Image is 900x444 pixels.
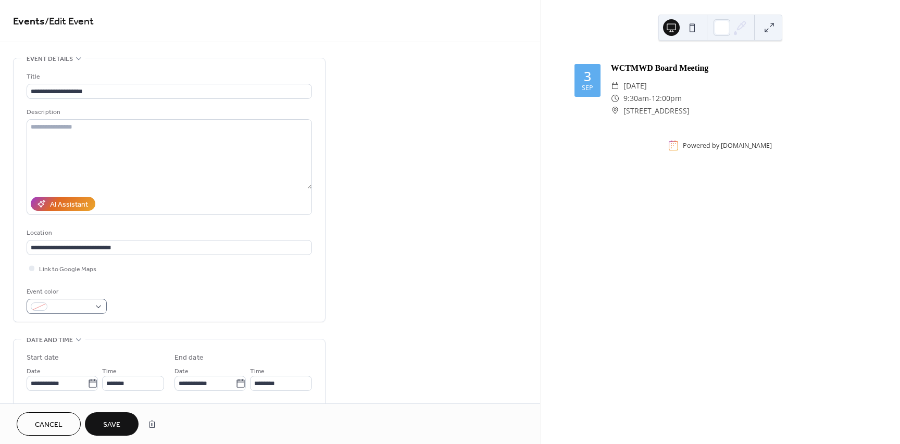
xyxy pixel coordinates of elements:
[17,412,81,436] button: Cancel
[27,54,73,65] span: Event details
[13,11,45,32] a: Events
[623,92,649,105] span: 9:30am
[103,420,120,430] span: Save
[683,141,772,150] div: Powered by
[582,85,593,92] div: Sep
[27,366,41,377] span: Date
[721,141,772,150] a: [DOMAIN_NAME]
[250,366,265,377] span: Time
[611,105,619,117] div: ​
[27,227,310,238] div: Location
[27,71,310,82] div: Title
[50,199,88,210] div: AI Assistant
[174,352,204,363] div: End date
[27,335,73,346] span: Date and time
[45,11,94,32] span: / Edit Event
[31,197,95,211] button: AI Assistant
[623,105,690,117] span: [STREET_ADDRESS]
[611,92,619,105] div: ​
[652,92,682,105] span: 12:00pm
[611,80,619,92] div: ​
[27,286,105,297] div: Event color
[85,412,139,436] button: Save
[27,352,59,363] div: Start date
[174,366,189,377] span: Date
[102,366,117,377] span: Time
[649,92,652,105] span: -
[39,264,96,275] span: Link to Google Maps
[35,420,63,430] span: Cancel
[27,107,310,118] div: Description
[623,80,647,92] span: [DATE]
[611,62,866,74] div: WCTMWD Board Meeting
[584,70,591,83] div: 3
